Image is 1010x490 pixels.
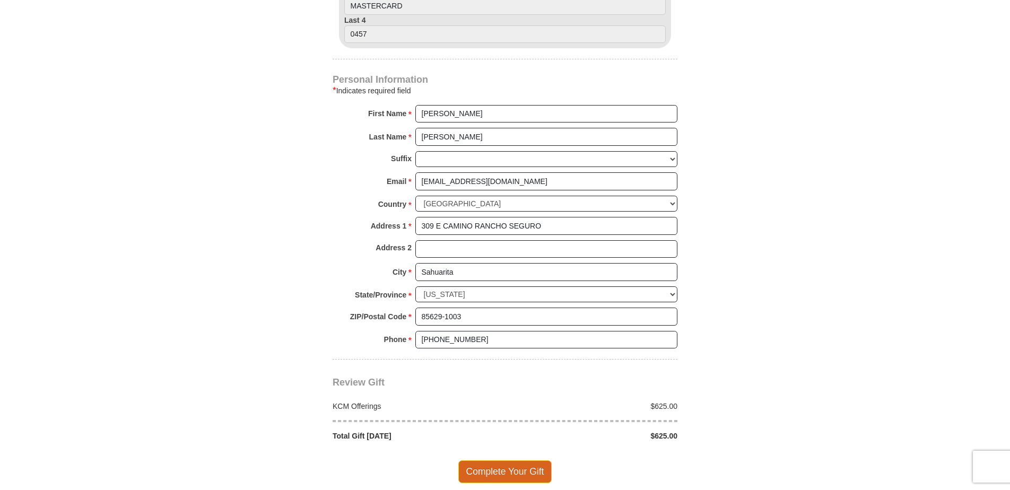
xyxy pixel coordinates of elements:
div: $625.00 [505,431,683,441]
h4: Personal Information [333,75,677,84]
strong: First Name [368,106,406,121]
div: Indicates required field [333,84,677,97]
strong: Suffix [391,151,412,166]
div: Total Gift [DATE] [327,431,506,441]
div: KCM Offerings [327,401,506,412]
strong: Email [387,174,406,189]
strong: ZIP/Postal Code [350,309,407,324]
span: Complete Your Gift [458,460,552,483]
strong: State/Province [355,287,406,302]
label: Last 4 [344,15,666,43]
strong: City [393,265,406,279]
strong: Phone [384,332,407,347]
span: Review Gift [333,377,385,388]
input: Last 4 [344,25,666,43]
div: $625.00 [505,401,683,412]
strong: Last Name [369,129,407,144]
strong: Address 1 [371,218,407,233]
strong: Address 2 [376,240,412,255]
strong: Country [378,197,407,212]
